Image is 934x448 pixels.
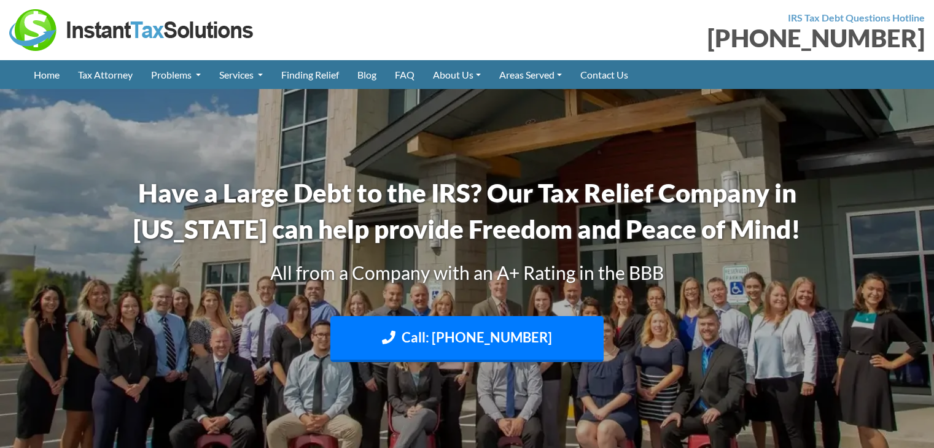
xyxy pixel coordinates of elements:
img: Instant Tax Solutions Logo [9,9,255,51]
a: FAQ [386,60,424,89]
a: Areas Served [490,60,571,89]
a: Contact Us [571,60,637,89]
a: Instant Tax Solutions Logo [9,23,255,34]
a: Tax Attorney [69,60,142,89]
a: Finding Relief [272,60,348,89]
h1: Have a Large Debt to the IRS? Our Tax Relief Company in [US_STATE] can help provide Freedom and P... [126,175,808,247]
a: Home [25,60,69,89]
a: Problems [142,60,210,89]
a: Blog [348,60,386,89]
a: Services [210,60,272,89]
h3: All from a Company with an A+ Rating in the BBB [126,260,808,285]
strong: IRS Tax Debt Questions Hotline [788,12,925,23]
a: About Us [424,60,490,89]
div: [PHONE_NUMBER] [477,26,925,50]
a: Call: [PHONE_NUMBER] [330,316,604,362]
